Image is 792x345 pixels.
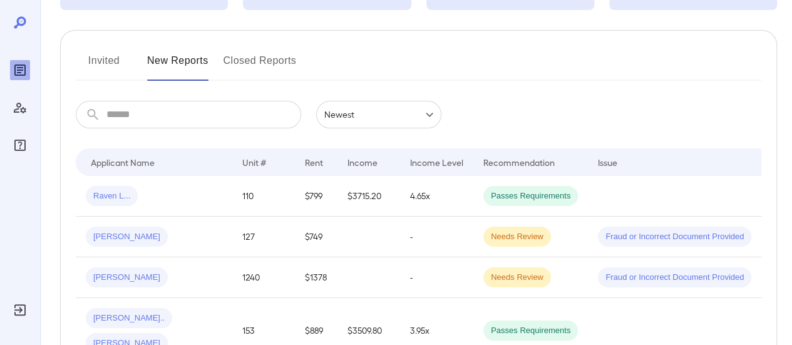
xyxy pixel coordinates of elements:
button: Closed Reports [224,51,297,81]
div: FAQ [10,135,30,155]
td: 110 [232,176,295,217]
td: $1378 [295,257,337,298]
span: Needs Review [483,272,551,284]
span: Needs Review [483,231,551,243]
span: Fraud or Incorrect Document Provided [598,231,751,243]
span: Raven L... [86,190,138,202]
div: Income [347,155,378,170]
div: Income Level [410,155,463,170]
div: Applicant Name [91,155,155,170]
div: Reports [10,60,30,80]
div: Issue [598,155,618,170]
span: [PERSON_NAME] [86,272,168,284]
span: Fraud or Incorrect Document Provided [598,272,751,284]
button: New Reports [147,51,208,81]
div: Rent [305,155,325,170]
div: Recommendation [483,155,555,170]
td: 127 [232,217,295,257]
div: Unit # [242,155,266,170]
button: Invited [76,51,132,81]
span: Passes Requirements [483,190,578,202]
td: 4.65x [400,176,473,217]
td: $799 [295,176,337,217]
td: $749 [295,217,337,257]
div: Log Out [10,300,30,320]
span: Passes Requirements [483,325,578,337]
td: $3715.20 [337,176,400,217]
td: - [400,217,473,257]
td: - [400,257,473,298]
div: Manage Users [10,98,30,118]
div: Newest [316,101,441,128]
td: 1240 [232,257,295,298]
span: [PERSON_NAME] [86,231,168,243]
span: [PERSON_NAME].. [86,312,172,324]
